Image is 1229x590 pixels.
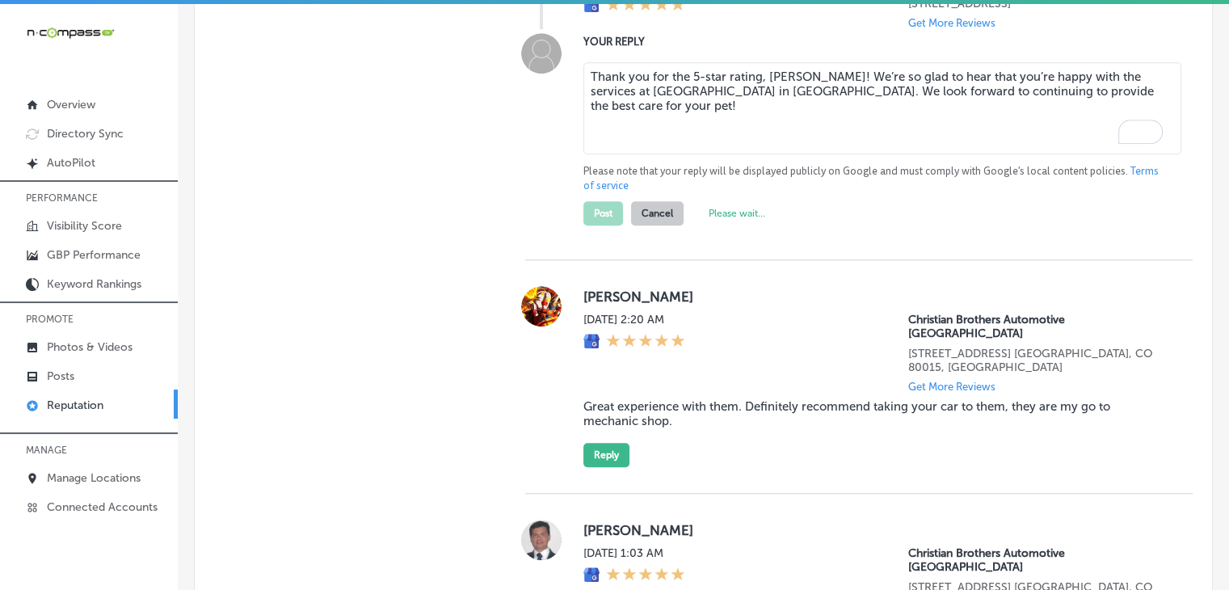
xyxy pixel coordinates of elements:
div: 5 Stars [606,567,685,584]
img: website_grey.svg [26,42,39,55]
button: Reply [583,443,629,467]
button: Post [583,201,623,225]
p: Get More Reviews [908,17,995,29]
p: Keyword Rankings [47,277,141,291]
blockquote: Great experience with them. Definitely recommend taking your car to them, they are my go to mecha... [583,399,1167,428]
p: Manage Locations [47,471,141,485]
p: Visibility Score [47,219,122,233]
label: YOUR REPLY [583,36,1167,48]
p: Christian Brothers Automotive South Aurora [908,546,1167,574]
div: Keywords by Traffic [179,95,272,106]
img: Image [521,33,562,74]
label: Please wait... [709,208,765,219]
p: Reputation [47,398,103,412]
img: 660ab0bf-5cc7-4cb8-ba1c-48b5ae0f18e60NCTV_CLogo_TV_Black_-500x88.png [26,25,115,40]
a: Terms of service [583,164,1159,193]
p: Connected Accounts [47,500,158,514]
label: [DATE] 2:20 AM [583,313,685,327]
div: Domain Overview [61,95,145,106]
label: [DATE] 1:03 AM [583,546,685,560]
label: [PERSON_NAME] [583,289,1167,305]
p: Please note that your reply will be displayed publicly on Google and must comply with Google's lo... [583,164,1167,193]
div: Domain: [DOMAIN_NAME] [42,42,178,55]
p: Directory Sync [47,127,124,141]
p: AutoPilot [47,156,95,170]
img: logo_orange.svg [26,26,39,39]
img: tab_domain_overview_orange.svg [44,94,57,107]
div: 5 Stars [606,333,685,351]
button: Cancel [631,201,684,225]
p: Photos & Videos [47,340,133,354]
p: 21550 E Quincy Ave. [908,347,1167,374]
p: Get More Reviews [908,381,995,393]
p: GBP Performance [47,248,141,262]
p: Posts [47,369,74,383]
p: Overview [47,98,95,112]
textarea: To enrich screen reader interactions, please activate Accessibility in Grammarly extension settings [583,62,1181,154]
label: [PERSON_NAME] [583,522,1167,538]
p: Christian Brothers Automotive South Aurora [908,313,1167,340]
img: tab_keywords_by_traffic_grey.svg [161,94,174,107]
div: v 4.0.25 [45,26,79,39]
